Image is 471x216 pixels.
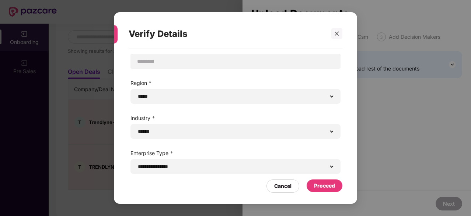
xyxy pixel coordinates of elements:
[314,182,335,190] div: Proceed
[130,79,341,87] label: Region
[130,114,341,122] label: Industry
[129,20,325,48] div: Verify Details
[274,182,292,190] div: Cancel
[130,149,341,157] label: Enterprise Type
[334,31,339,36] span: close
